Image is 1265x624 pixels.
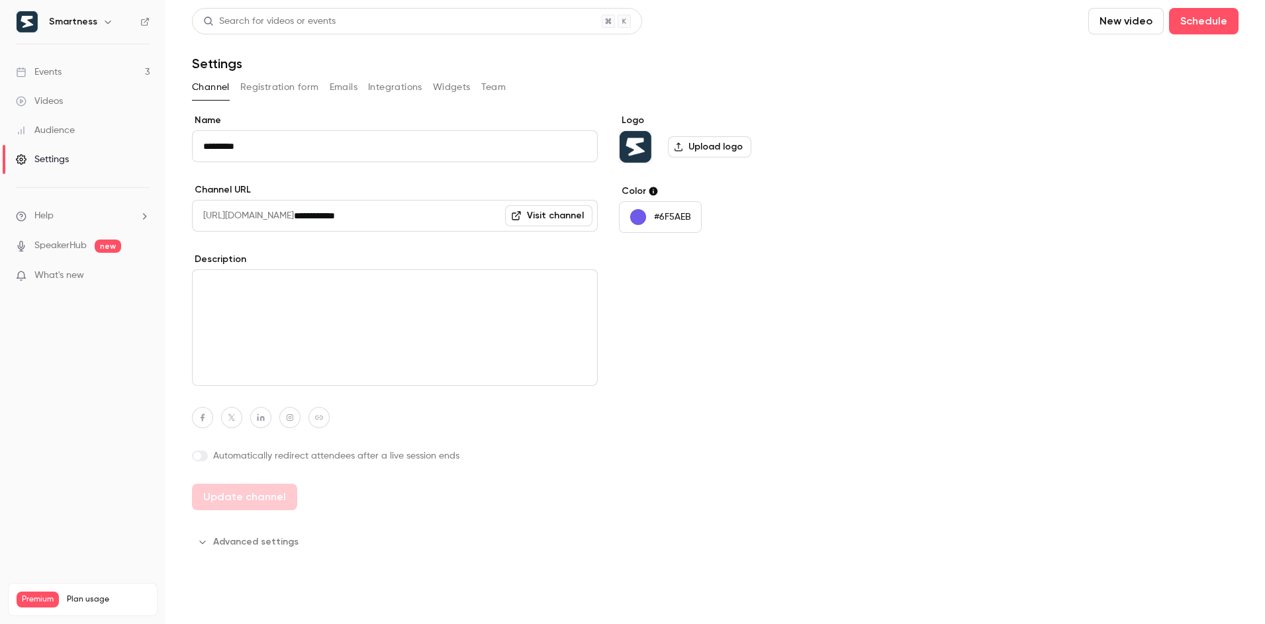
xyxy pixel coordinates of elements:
button: #6F5AEB [619,201,702,233]
span: [URL][DOMAIN_NAME] [192,200,294,232]
button: Registration form [240,77,319,98]
h6: Smartness [49,15,97,28]
div: Videos [16,95,63,108]
div: Settings [16,153,69,166]
button: Emails [330,77,357,98]
li: help-dropdown-opener [16,209,150,223]
button: Schedule [1169,8,1239,34]
p: #6F5AEB [654,210,691,224]
div: Events [16,66,62,79]
label: Logo [619,114,822,127]
span: Plan usage [67,594,149,605]
h1: Settings [192,56,242,71]
button: Widgets [433,77,471,98]
span: new [95,240,121,253]
section: Logo [619,114,822,163]
label: Color [619,185,822,198]
label: Automatically redirect attendees after a live session ends [192,449,598,463]
button: Channel [192,77,230,98]
label: Name [192,114,598,127]
button: Advanced settings [192,531,306,553]
label: Channel URL [192,183,598,197]
label: Upload logo [668,136,751,157]
span: Premium [17,592,59,607]
div: Search for videos or events [203,15,336,28]
div: Audience [16,124,75,137]
span: Help [34,209,54,223]
button: Integrations [368,77,422,98]
img: Smartness [17,11,38,32]
label: Description [192,253,598,266]
img: Smartness [620,131,651,163]
button: Team [481,77,506,98]
span: What's new [34,269,84,283]
a: Visit channel [505,205,592,226]
button: New video [1088,8,1164,34]
a: SpeakerHub [34,239,87,253]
